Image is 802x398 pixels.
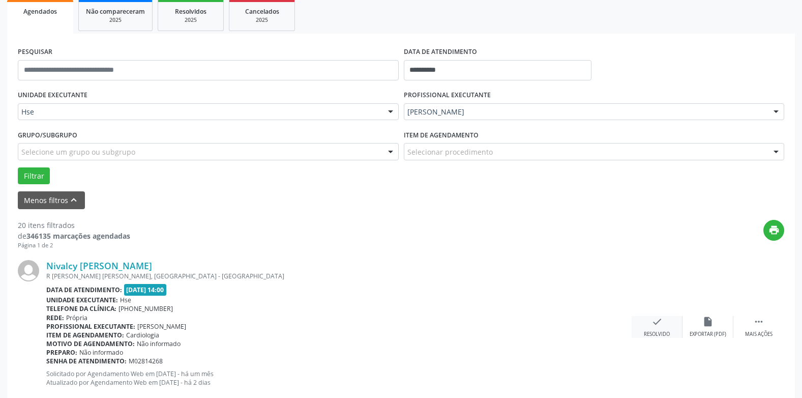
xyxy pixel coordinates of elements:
i: check [651,316,663,327]
button: Menos filtroskeyboard_arrow_up [18,191,85,209]
span: Agendados [23,7,57,16]
span: [PERSON_NAME] [137,322,186,331]
span: Própria [66,314,87,322]
i: keyboard_arrow_up [68,194,79,206]
div: Página 1 de 2 [18,241,130,250]
b: Motivo de agendamento: [46,339,135,348]
span: Selecionar procedimento [407,147,493,157]
span: [PHONE_NUMBER] [118,304,173,313]
b: Preparo: [46,348,77,357]
label: UNIDADE EXECUTANTE [18,88,87,103]
span: Resolvidos [175,7,206,16]
label: Item de agendamento [404,127,479,143]
span: Cancelados [245,7,279,16]
strong: 346135 marcações agendadas [26,231,130,241]
span: Hse [21,107,378,117]
div: Mais ações [745,331,773,338]
label: Grupo/Subgrupo [18,127,77,143]
div: Exportar (PDF) [690,331,726,338]
b: Profissional executante: [46,322,135,331]
i:  [753,316,764,327]
div: 20 itens filtrados [18,220,130,231]
i: insert_drive_file [702,316,714,327]
div: 2025 [86,16,145,24]
span: Selecione um grupo ou subgrupo [21,147,135,157]
div: R [PERSON_NAME] [PERSON_NAME], [GEOGRAPHIC_DATA] - [GEOGRAPHIC_DATA] [46,272,632,280]
div: 2025 [236,16,287,24]
span: Hse [120,296,131,304]
button: print [763,220,784,241]
b: Data de atendimento: [46,286,122,294]
span: Não informado [79,348,123,357]
span: M02814268 [129,357,163,365]
b: Unidade executante: [46,296,118,304]
span: Não compareceram [86,7,145,16]
img: img [18,260,39,281]
label: PROFISSIONAL EXECUTANTE [404,88,491,103]
div: Resolvido [644,331,670,338]
p: Solicitado por Agendamento Web em [DATE] - há um mês Atualizado por Agendamento Web em [DATE] - h... [46,369,632,387]
button: Filtrar [18,167,50,185]
b: Senha de atendimento: [46,357,127,365]
div: de [18,231,130,241]
span: [DATE] 14:00 [124,284,167,296]
label: PESQUISAR [18,44,52,60]
i: print [768,224,780,236]
span: Cardiologia [126,331,159,339]
a: Nivalcy [PERSON_NAME] [46,260,152,271]
b: Item de agendamento: [46,331,124,339]
span: [PERSON_NAME] [407,107,764,117]
b: Rede: [46,314,64,322]
span: Não informado [137,339,181,348]
b: Telefone da clínica: [46,304,116,313]
div: 2025 [165,16,216,24]
label: DATA DE ATENDIMENTO [404,44,477,60]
